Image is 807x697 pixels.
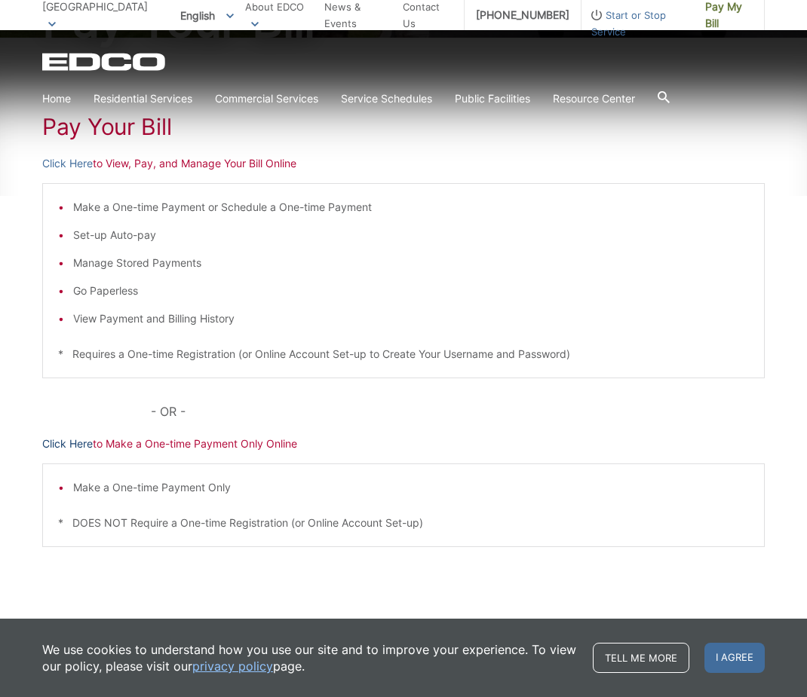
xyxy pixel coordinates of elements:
[42,641,578,674] p: We use cookies to understand how you use our site and to improve your experience. To view our pol...
[169,3,245,28] span: English
[42,155,765,172] p: to View, Pay, and Manage Your Bill Online
[58,346,749,362] p: * Requires a One-time Registration (or Online Account Set-up to Create Your Username and Password)
[341,90,432,107] a: Service Schedules
[455,90,530,107] a: Public Facilities
[94,90,192,107] a: Residential Services
[73,283,749,299] li: Go Paperless
[42,436,765,452] p: to Make a One-time Payment Only Online
[593,643,689,673] a: Tell me more
[704,643,765,673] span: I agree
[73,255,749,271] li: Manage Stored Payments
[42,90,71,107] a: Home
[73,227,749,243] li: Set-up Auto-pay
[42,436,93,452] a: Click Here
[553,90,635,107] a: Resource Center
[73,479,749,496] li: Make a One-time Payment Only
[42,155,93,172] a: Click Here
[73,310,749,327] li: View Payment and Billing History
[42,53,167,71] a: EDCD logo. Return to the homepage.
[192,658,273,674] a: privacy policy
[73,199,749,216] li: Make a One-time Payment or Schedule a One-time Payment
[151,401,765,422] p: - OR -
[42,113,765,140] h1: Pay Your Bill
[215,90,318,107] a: Commercial Services
[58,515,749,531] p: * DOES NOT Require a One-time Registration (or Online Account Set-up)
